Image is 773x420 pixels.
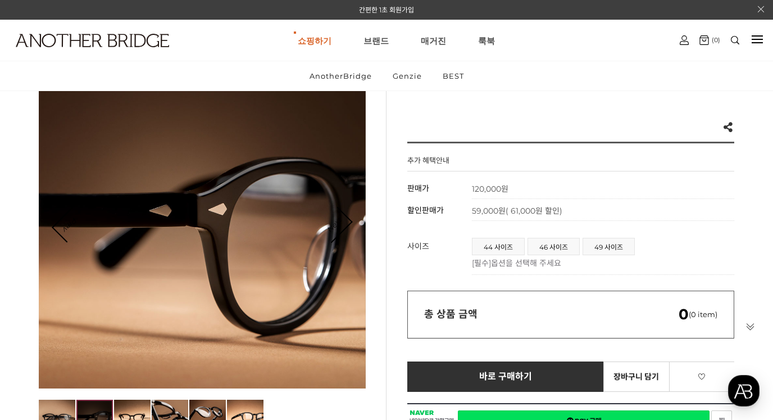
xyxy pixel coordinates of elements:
[506,206,562,216] span: ( 61,000원 할인)
[709,36,720,44] span: (0)
[680,35,689,45] img: cart
[407,232,472,275] th: 사이즈
[472,206,562,216] span: 59,000원
[145,327,216,355] a: 설정
[16,34,169,47] img: logo
[359,6,414,14] a: 간편한 1초 회원가입
[679,310,717,319] span: (0 item)
[407,155,449,171] h4: 추가 혜택안내
[699,35,709,45] img: cart
[74,327,145,355] a: 대화
[424,308,478,320] strong: 총 상품 금액
[407,205,444,215] span: 할인판매가
[103,344,116,353] span: 대화
[298,20,331,61] a: 쇼핑하기
[583,238,634,255] a: 49 사이즈
[174,344,187,353] span: 설정
[407,362,604,392] a: 바로 구매하기
[472,257,729,268] p: [필수]
[491,258,561,268] span: 옵션을 선택해 주세요
[407,183,429,193] span: 판매가
[603,362,670,392] a: 장바구니 담기
[699,35,720,45] a: (0)
[383,61,431,91] a: Genzie
[731,36,739,44] img: search
[472,238,525,255] li: 44 사이즈
[479,372,533,382] span: 바로 구매하기
[679,305,689,323] em: 0
[316,207,351,242] a: Next
[3,327,74,355] a: 홈
[363,20,389,61] a: 브랜드
[300,61,381,91] a: AnotherBridge
[472,184,508,194] strong: 120,000원
[528,238,579,255] a: 46 사이즈
[6,34,121,75] a: logo
[35,344,42,353] span: 홈
[433,61,474,91] a: BEST
[53,208,87,242] a: Prev
[478,20,495,61] a: 룩북
[472,238,524,255] a: 44 사이즈
[421,20,446,61] a: 매거진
